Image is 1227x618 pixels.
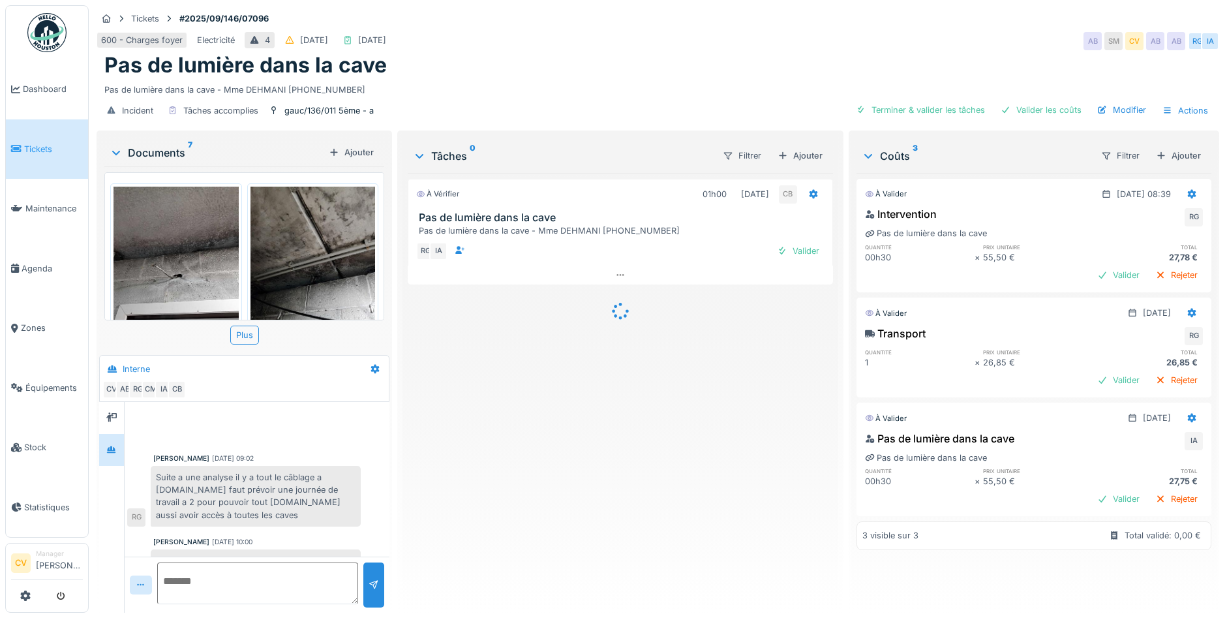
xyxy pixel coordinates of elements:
div: RG [1185,327,1203,345]
div: 26,85 € [983,356,1093,369]
div: RG [129,380,147,399]
div: AB [1167,32,1185,50]
div: [DATE] 09:02 [212,454,254,463]
img: Badge_color-CXgf-gQk.svg [27,13,67,52]
div: Tâches accomplies [183,104,258,117]
div: Total validé: 0,00 € [1125,529,1201,542]
div: Pas de lumière dans la cave [865,452,987,464]
div: AB [1146,32,1164,50]
div: Valider les coûts [995,101,1087,119]
span: Agenda [22,262,83,275]
div: Pas de lumière dans la cave - Mme DEHMANI [PHONE_NUMBER] [104,78,1211,96]
div: Rejeter [1150,266,1203,284]
h6: prix unitaire [983,348,1093,356]
h6: total [1093,243,1203,251]
div: 00h30 [865,251,975,264]
h1: Pas de lumière dans la cave [104,53,387,78]
div: 00h30 [865,475,975,487]
div: × [975,251,983,264]
div: [DATE] [741,188,769,200]
div: 27,75 € [1093,475,1203,487]
div: 1 [865,356,975,369]
div: 01h00 [703,188,727,200]
div: 55,50 € [983,475,1093,487]
div: Modifier [1092,101,1151,119]
div: Documents [110,145,324,161]
div: Tickets [131,12,159,25]
div: Electricité [197,34,235,46]
div: 26,85 € [1093,356,1203,369]
div: Pas de lumière dans la cave - Mme DEHMANI [PHONE_NUMBER] [419,224,827,237]
li: CV [11,553,31,573]
a: Dashboard [6,59,88,119]
div: Ajouter [324,144,379,161]
h6: prix unitaire [983,467,1093,475]
div: À valider [865,413,907,424]
sup: 7 [188,145,192,161]
a: Agenda [6,239,88,299]
sup: 3 [913,148,918,164]
div: Terminer & valider les tâches [851,101,990,119]
div: Actions [1157,101,1214,120]
img: he7ggfgyni9qdzrpf8rw2zvi726u [250,187,376,353]
img: pyf36k95ks44h9j3y8wugozp31pi [114,187,239,353]
div: SM [1104,32,1123,50]
div: CV [102,380,121,399]
span: Équipements [25,382,83,394]
div: CV [1125,32,1144,50]
div: AB [115,380,134,399]
a: Équipements [6,358,88,418]
div: 27,78 € [1093,251,1203,264]
div: Merci pour ton retour [PERSON_NAME], nous regardons cela avec [DEMOGRAPHIC_DATA]. [151,549,361,585]
div: À valider [865,308,907,319]
h6: total [1093,467,1203,475]
div: [DATE] [300,34,328,46]
div: Valider [1092,371,1145,389]
div: RG [1188,32,1206,50]
div: Ajouter [1151,147,1206,164]
div: Suite a une analyse il y a tout le câblage a [DOMAIN_NAME] faut prévoir une journée de travail a ... [151,466,361,527]
h6: total [1093,348,1203,356]
div: Manager [36,549,83,559]
div: Incident [122,104,153,117]
div: Pas de lumière dans la cave [865,431,1014,446]
h6: quantité [865,348,975,356]
div: × [975,356,983,369]
span: Dashboard [23,83,83,95]
div: Pas de lumière dans la cave [865,227,987,239]
div: IA [1185,432,1203,450]
a: Maintenance [6,179,88,239]
div: Interne [123,363,150,375]
div: Coûts [862,148,1090,164]
a: Statistiques [6,478,88,538]
span: Maintenance [25,202,83,215]
div: RG [416,242,434,260]
div: gauc/136/011 5ème - a [284,104,374,117]
h6: quantité [865,243,975,251]
li: [PERSON_NAME] [36,549,83,577]
sup: 0 [470,148,476,164]
div: Valider [1092,266,1145,284]
div: Intervention [865,206,937,222]
a: Stock [6,418,88,478]
div: Transport [865,326,926,341]
a: Tickets [6,119,88,179]
div: Tâches [413,148,712,164]
div: À vérifier [416,189,459,200]
div: Ajouter [772,147,828,164]
div: [PERSON_NAME] [153,537,209,547]
div: 3 visible sur 3 [862,529,918,542]
div: [DATE] [1143,412,1171,424]
div: Filtrer [1095,146,1145,165]
a: CV Manager[PERSON_NAME] [11,549,83,580]
div: Plus [230,326,259,345]
h6: quantité [865,467,975,475]
div: Valider [1092,490,1145,508]
div: [DATE] [1143,307,1171,319]
div: CM [142,380,160,399]
div: [DATE] [358,34,386,46]
div: × [975,475,983,487]
div: Filtrer [717,146,767,165]
span: Tickets [24,143,83,155]
div: [DATE] 08:39 [1117,188,1171,200]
